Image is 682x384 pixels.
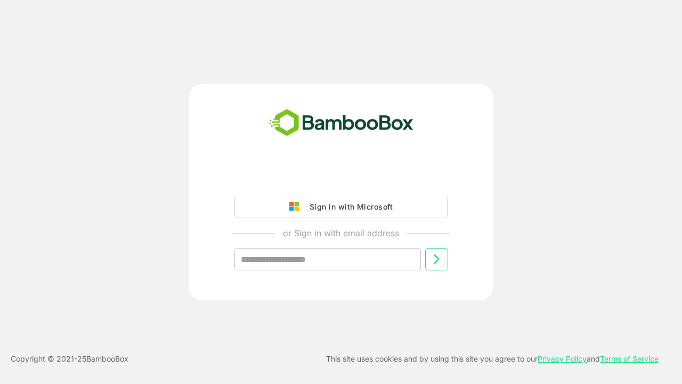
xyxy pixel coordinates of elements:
div: Sign in with Microsoft [304,200,393,214]
p: or Sign in with email address [283,227,399,239]
a: Terms of Service [600,354,659,363]
p: This site uses cookies and by using this site you agree to our and [326,353,659,365]
img: bamboobox [263,106,419,141]
button: Sign in with Microsoft [234,196,448,218]
a: Privacy Policy [538,354,587,363]
img: google [289,202,304,212]
p: Copyright © 2021- 25 BambooBox [11,353,128,365]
